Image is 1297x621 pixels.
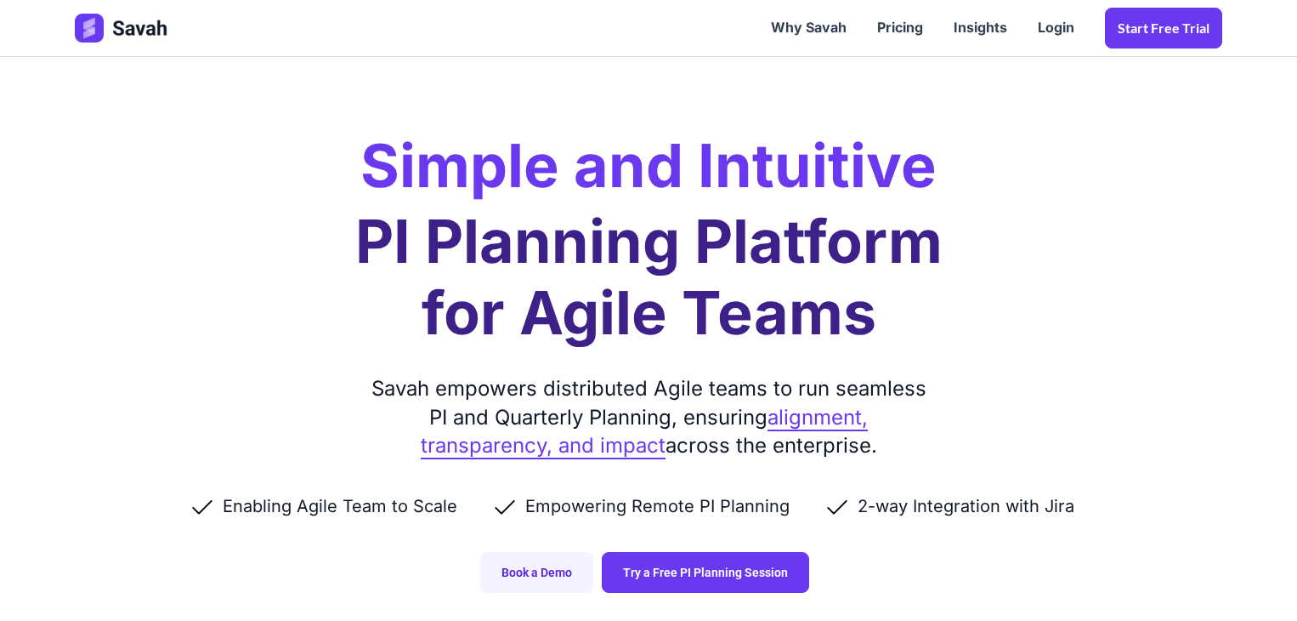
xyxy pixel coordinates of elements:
a: Book a Demo [480,552,593,593]
li: Enabling Agile Team to Scale [189,494,491,518]
a: Login [1022,2,1090,54]
h1: PI Planning Platform for Agile Teams [355,206,943,349]
h2: Simple and Intuitive [360,136,937,196]
div: Savah empowers distributed Agile teams to run seamless PI and Quarterly Planning, ensuring across... [364,374,933,460]
a: Why Savah [756,2,862,54]
a: Insights [938,2,1022,54]
iframe: Chat Widget [1212,539,1297,621]
a: Pricing [862,2,938,54]
li: 2-way Integration with Jira [824,494,1108,518]
a: Try a Free PI Planning Session [602,552,809,593]
a: Start Free trial [1105,8,1222,48]
li: Empowering Remote PI Planning [491,494,824,518]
